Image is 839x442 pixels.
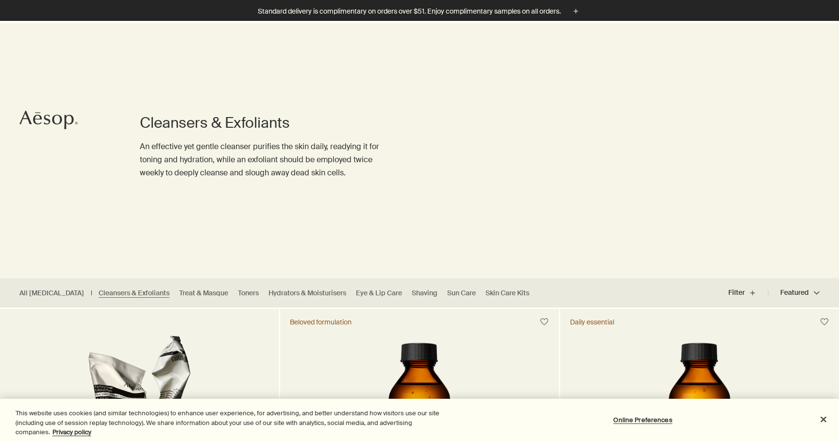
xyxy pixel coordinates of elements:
[52,428,91,436] a: More information about your privacy, opens in a new tab
[140,113,381,133] h1: Cleansers & Exfoliants
[356,289,402,298] a: Eye & Lip Care
[268,289,346,298] a: Hydrators & Moisturisers
[447,289,476,298] a: Sun Care
[613,410,673,429] button: Online Preferences, Opens the preference center dialog
[536,313,553,331] button: Save to cabinet
[816,313,833,331] button: Save to cabinet
[99,289,169,298] a: Cleansers & Exfoliants
[728,281,768,305] button: Filter
[768,281,820,305] button: Featured
[179,289,228,298] a: Treat & Masque
[16,408,461,437] div: This website uses cookies (and similar technologies) to enhance user experience, for advertising,...
[17,108,80,135] a: Aesop
[258,6,581,17] button: Standard delivery is complimentary on orders over $51. Enjoy complimentary samples on all orders.
[290,318,352,326] div: Beloved formulation
[19,289,84,298] a: All [MEDICAL_DATA]
[140,140,381,180] p: An effective yet gentle cleanser purifies the skin daily, readying it for toning and hydration, w...
[486,289,529,298] a: Skin Care Kits
[570,318,614,326] div: Daily essential
[238,289,259,298] a: Toners
[412,289,437,298] a: Shaving
[19,110,78,130] svg: Aesop
[258,6,561,17] p: Standard delivery is complimentary on orders over $51. Enjoy complimentary samples on all orders.
[813,408,834,430] button: Close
